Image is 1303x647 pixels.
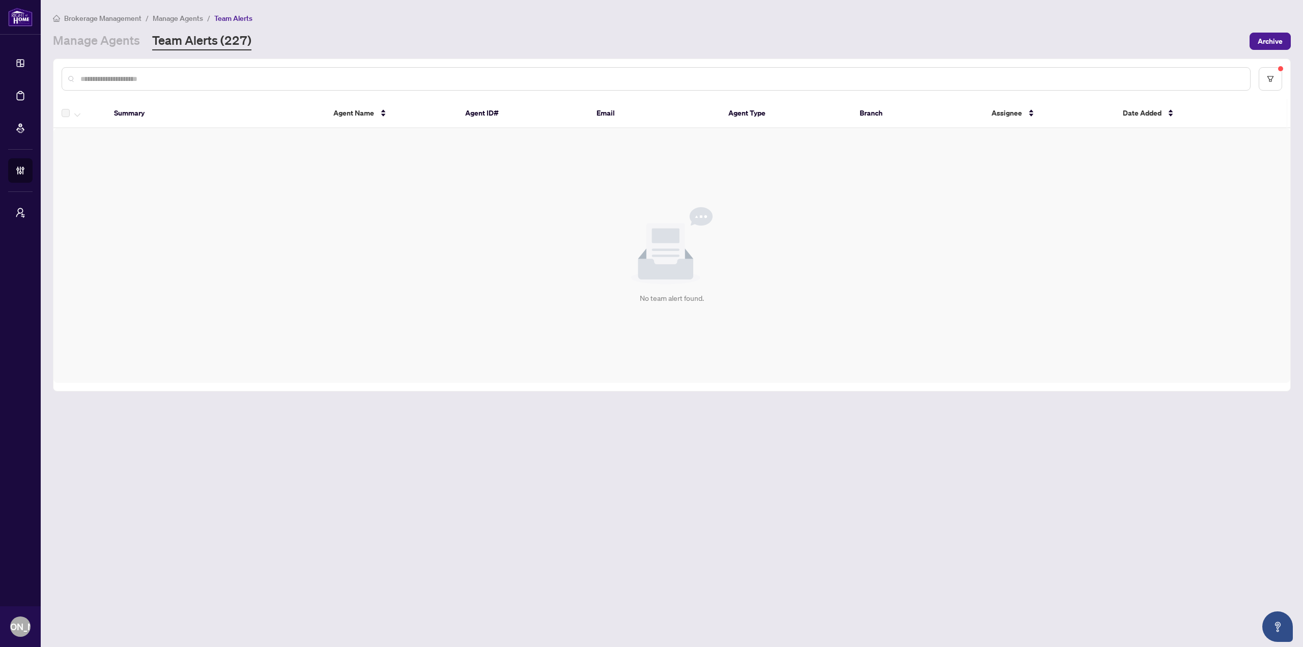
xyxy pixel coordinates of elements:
span: user-switch [15,208,25,218]
a: Team Alerts (227) [152,32,251,50]
span: Manage Agents [153,14,203,23]
img: logo [8,8,33,26]
th: Branch [852,99,983,128]
th: Agent ID# [457,99,589,128]
button: Open asap [1262,611,1293,642]
a: Manage Agents [53,32,140,50]
img: Null State Icon [631,207,713,285]
th: Agent Name [325,99,457,128]
span: Agent Name [333,107,374,119]
th: Email [588,99,720,128]
span: Team Alerts [214,14,252,23]
th: Summary [106,99,325,128]
span: Brokerage Management [64,14,141,23]
li: / [207,12,210,24]
span: Date Added [1123,107,1162,119]
div: No team alert found. [640,293,704,304]
li: / [146,12,149,24]
th: Date Added [1115,99,1272,128]
th: Assignee [983,99,1115,128]
span: Archive [1258,33,1283,49]
span: home [53,15,60,22]
button: filter [1259,67,1282,91]
span: filter [1267,75,1274,82]
th: Agent Type [720,99,852,128]
button: Archive [1250,33,1291,50]
span: Assignee [992,107,1022,119]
